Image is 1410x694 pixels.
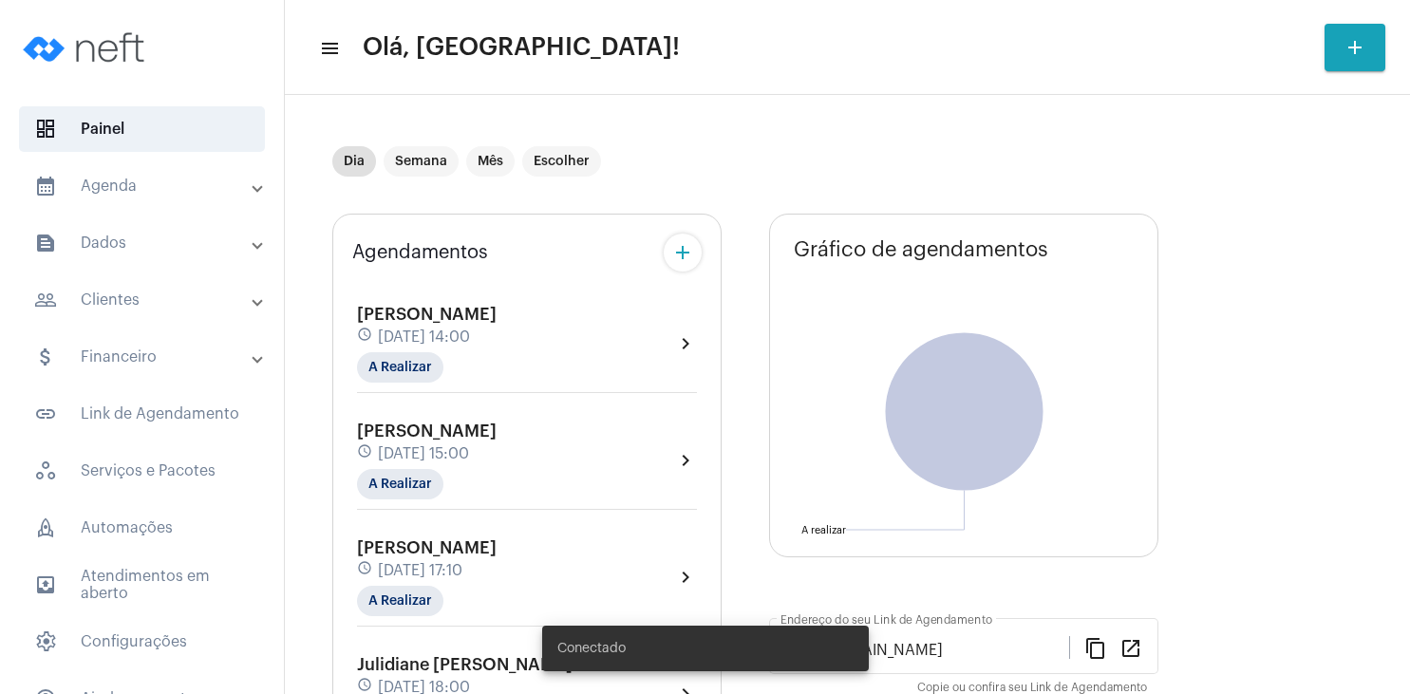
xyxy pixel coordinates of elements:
[378,328,470,346] span: [DATE] 14:00
[15,9,158,85] img: logo-neft-novo-2.png
[34,346,254,368] mat-panel-title: Financeiro
[19,505,265,551] span: Automações
[34,573,57,596] mat-icon: sidenav icon
[378,445,469,462] span: [DATE] 15:00
[357,586,443,616] mat-chip: A Realizar
[357,469,443,499] mat-chip: A Realizar
[674,566,697,589] mat-icon: chevron_right
[1084,636,1107,659] mat-icon: content_copy
[674,332,697,355] mat-icon: chevron_right
[19,391,265,437] span: Link de Agendamento
[11,220,284,266] mat-expansion-panel-header: sidenav iconDados
[780,642,1069,659] input: Link
[466,146,515,177] mat-chip: Mês
[11,334,284,380] mat-expansion-panel-header: sidenav iconFinanceiro
[19,448,265,494] span: Serviços e Pacotes
[357,656,573,673] span: Julidiane [PERSON_NAME]
[357,422,497,440] span: [PERSON_NAME]
[19,562,265,608] span: Atendimentos em aberto
[34,289,254,311] mat-panel-title: Clientes
[11,163,284,209] mat-expansion-panel-header: sidenav iconAgenda
[34,175,254,197] mat-panel-title: Agenda
[34,232,254,254] mat-panel-title: Dados
[357,443,374,464] mat-icon: schedule
[1119,636,1142,659] mat-icon: open_in_new
[319,37,338,60] mat-icon: sidenav icon
[557,639,626,658] span: Conectado
[34,460,57,482] span: sidenav icon
[34,346,57,368] mat-icon: sidenav icon
[34,232,57,254] mat-icon: sidenav icon
[352,242,488,263] span: Agendamentos
[34,175,57,197] mat-icon: sidenav icon
[794,238,1048,261] span: Gráfico de agendamentos
[671,241,694,264] mat-icon: add
[357,306,497,323] span: [PERSON_NAME]
[332,146,376,177] mat-chip: Dia
[1344,36,1366,59] mat-icon: add
[384,146,459,177] mat-chip: Semana
[357,560,374,581] mat-icon: schedule
[357,539,497,556] span: [PERSON_NAME]
[522,146,601,177] mat-chip: Escolher
[378,562,462,579] span: [DATE] 17:10
[19,619,265,665] span: Configurações
[357,352,443,383] mat-chip: A Realizar
[11,277,284,323] mat-expansion-panel-header: sidenav iconClientes
[801,525,846,535] text: A realizar
[34,516,57,539] span: sidenav icon
[363,32,680,63] span: Olá, [GEOGRAPHIC_DATA]!
[674,449,697,472] mat-icon: chevron_right
[34,289,57,311] mat-icon: sidenav icon
[357,327,374,347] mat-icon: schedule
[34,630,57,653] span: sidenav icon
[34,118,57,141] span: sidenav icon
[19,106,265,152] span: Painel
[34,403,57,425] mat-icon: sidenav icon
